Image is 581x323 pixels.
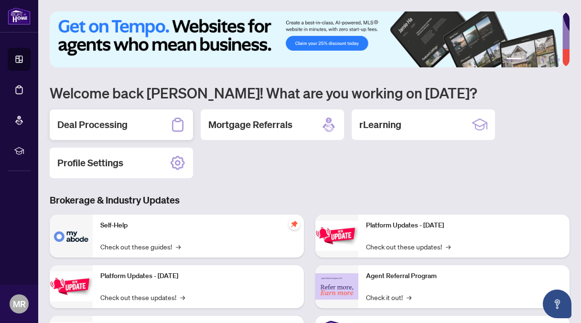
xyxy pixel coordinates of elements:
[541,58,545,62] button: 4
[506,58,522,62] button: 1
[315,221,358,251] img: Platform Updates - June 23, 2025
[208,118,292,131] h2: Mortgage Referrals
[315,273,358,300] img: Agent Referral Program
[556,58,560,62] button: 6
[359,118,401,131] h2: rLearning
[13,297,26,311] span: MR
[533,58,537,62] button: 3
[50,215,93,258] img: Self-Help
[100,241,181,252] a: Check out these guides!→
[176,241,181,252] span: →
[446,241,451,252] span: →
[366,220,562,231] p: Platform Updates - [DATE]
[100,271,296,281] p: Platform Updates - [DATE]
[366,292,411,302] a: Check it out!→
[180,292,185,302] span: →
[549,58,552,62] button: 5
[8,7,31,25] img: logo
[57,156,123,170] h2: Profile Settings
[543,290,571,318] button: Open asap
[289,218,300,230] span: pushpin
[407,292,411,302] span: →
[50,271,93,301] img: Platform Updates - September 16, 2025
[57,118,128,131] h2: Deal Processing
[50,11,562,67] img: Slide 0
[100,292,185,302] a: Check out these updates!→
[366,271,562,281] p: Agent Referral Program
[526,58,529,62] button: 2
[100,220,296,231] p: Self-Help
[50,194,570,207] h3: Brokerage & Industry Updates
[366,241,451,252] a: Check out these updates!→
[50,84,570,102] h1: Welcome back [PERSON_NAME]! What are you working on [DATE]?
